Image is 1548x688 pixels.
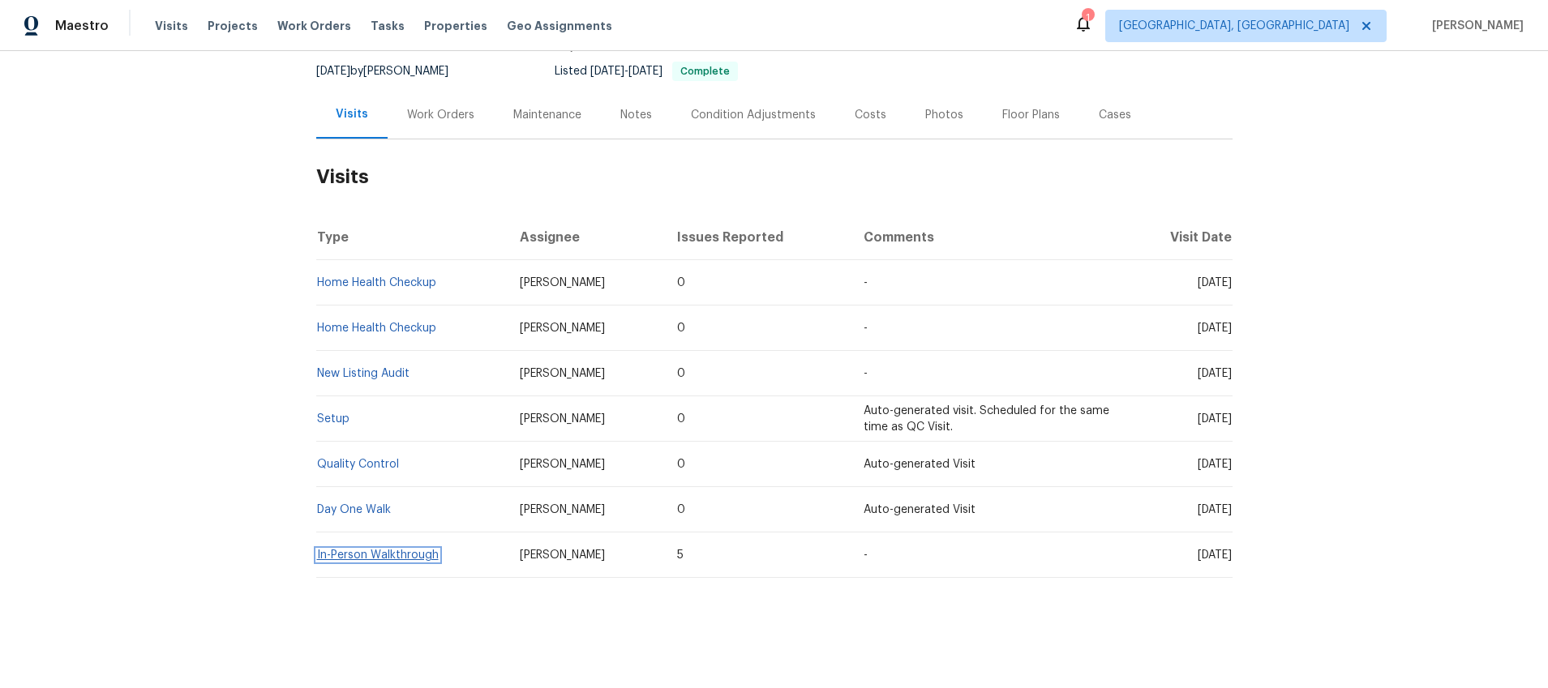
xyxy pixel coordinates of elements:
[1099,107,1131,123] div: Cases
[371,20,405,32] span: Tasks
[316,215,508,260] th: Type
[677,549,684,561] span: 5
[628,66,663,77] span: [DATE]
[1082,10,1093,26] div: 1
[55,18,109,34] span: Maestro
[520,323,605,334] span: [PERSON_NAME]
[317,323,436,334] a: Home Health Checkup
[520,277,605,288] span: [PERSON_NAME]
[864,405,1109,433] span: Auto-generated visit. Scheduled for the same time as QC Visit.
[864,504,976,515] span: Auto-generated Visit
[317,459,399,470] a: Quality Control
[677,413,685,425] span: 0
[317,549,439,561] a: In-Person Walkthrough
[520,413,605,425] span: [PERSON_NAME]
[1119,18,1349,34] span: [GEOGRAPHIC_DATA], [GEOGRAPHIC_DATA]
[674,66,736,76] span: Complete
[1198,277,1232,288] span: [DATE]
[520,504,605,515] span: [PERSON_NAME]
[1198,504,1232,515] span: [DATE]
[864,368,868,379] span: -
[864,323,868,334] span: -
[677,504,685,515] span: 0
[864,549,868,561] span: -
[336,106,368,122] div: Visits
[520,459,605,470] span: [PERSON_NAME]
[513,107,581,123] div: Maintenance
[855,107,886,123] div: Costs
[520,549,605,561] span: [PERSON_NAME]
[507,215,664,260] th: Assignee
[1198,413,1232,425] span: [DATE]
[277,18,351,34] span: Work Orders
[208,18,258,34] span: Projects
[317,413,349,425] a: Setup
[864,277,868,288] span: -
[1002,107,1060,123] div: Floor Plans
[677,323,685,334] span: 0
[590,66,624,77] span: [DATE]
[407,107,474,123] div: Work Orders
[1198,459,1232,470] span: [DATE]
[520,368,605,379] span: [PERSON_NAME]
[664,215,851,260] th: Issues Reported
[677,459,685,470] span: 0
[677,368,685,379] span: 0
[1198,368,1232,379] span: [DATE]
[590,66,663,77] span: -
[691,107,816,123] div: Condition Adjustments
[555,66,738,77] span: Listed
[925,107,963,123] div: Photos
[316,62,468,81] div: by [PERSON_NAME]
[1126,215,1232,260] th: Visit Date
[864,459,976,470] span: Auto-generated Visit
[316,139,1233,215] h2: Visits
[851,215,1126,260] th: Comments
[1198,549,1232,561] span: [DATE]
[317,277,436,288] a: Home Health Checkup
[620,107,652,123] div: Notes
[507,18,612,34] span: Geo Assignments
[155,18,188,34] span: Visits
[317,368,410,379] a: New Listing Audit
[317,504,391,515] a: Day One Walk
[1198,323,1232,334] span: [DATE]
[424,18,487,34] span: Properties
[677,277,685,288] span: 0
[316,66,350,77] span: [DATE]
[1426,18,1524,34] span: [PERSON_NAME]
